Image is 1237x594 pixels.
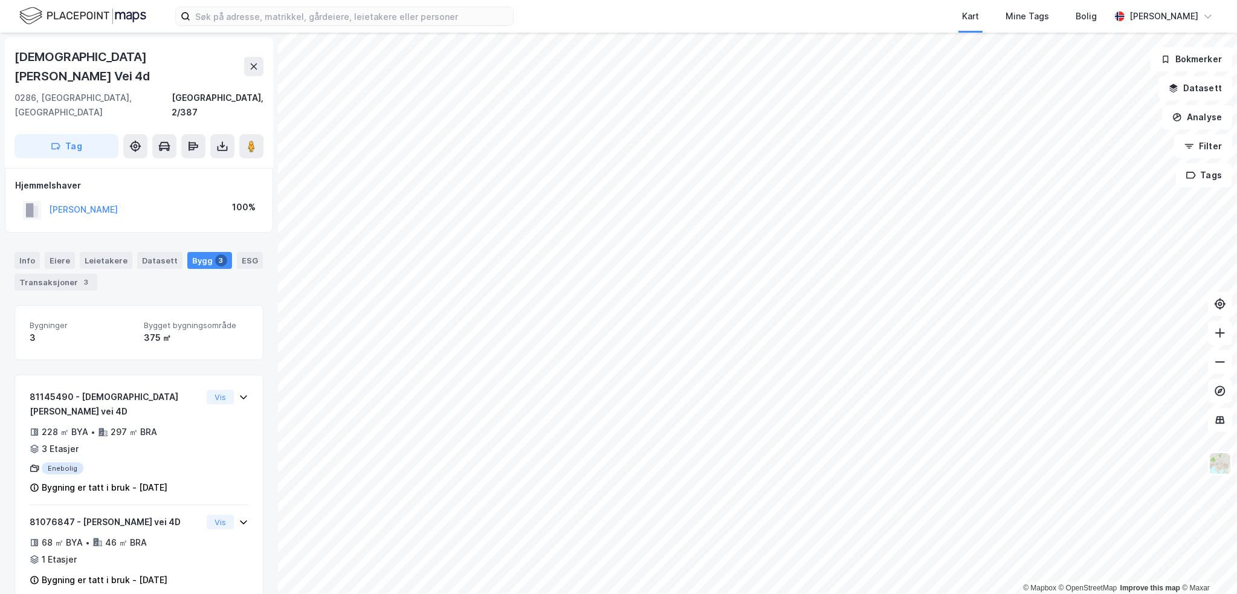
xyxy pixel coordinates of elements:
[85,538,90,547] div: •
[1174,134,1232,158] button: Filter
[42,442,79,456] div: 3 Etasjer
[42,573,167,587] div: Bygning er tatt i bruk - [DATE]
[91,427,95,437] div: •
[1177,536,1237,594] div: Kontrollprogram for chat
[1158,76,1232,100] button: Datasett
[1059,584,1117,592] a: OpenStreetMap
[42,480,167,495] div: Bygning er tatt i bruk - [DATE]
[1129,9,1198,24] div: [PERSON_NAME]
[232,200,256,215] div: 100%
[1023,584,1056,592] a: Mapbox
[207,515,234,529] button: Vis
[187,252,232,269] div: Bygg
[80,252,132,269] div: Leietakere
[30,320,134,331] span: Bygninger
[111,425,157,439] div: 297 ㎡ BRA
[30,515,202,529] div: 81076847 - [PERSON_NAME] vei 4D
[1006,9,1049,24] div: Mine Tags
[215,254,227,266] div: 3
[42,535,83,550] div: 68 ㎡ BYA
[144,320,248,331] span: Bygget bygningsområde
[15,178,263,193] div: Hjemmelshaver
[30,331,134,345] div: 3
[237,252,263,269] div: ESG
[42,552,77,567] div: 1 Etasjer
[1177,536,1237,594] iframe: Chat Widget
[15,91,172,120] div: 0286, [GEOGRAPHIC_DATA], [GEOGRAPHIC_DATA]
[80,276,92,288] div: 3
[15,274,97,291] div: Transaksjoner
[15,134,118,158] button: Tag
[207,390,234,404] button: Vis
[1076,9,1097,24] div: Bolig
[19,5,146,27] img: logo.f888ab2527a4732fd821a326f86c7f29.svg
[190,7,513,25] input: Søk på adresse, matrikkel, gårdeiere, leietakere eller personer
[137,252,182,269] div: Datasett
[30,390,202,419] div: 81145490 - [DEMOGRAPHIC_DATA][PERSON_NAME] vei 4D
[962,9,979,24] div: Kart
[1151,47,1232,71] button: Bokmerker
[1162,105,1232,129] button: Analyse
[144,331,248,345] div: 375 ㎡
[15,47,244,86] div: [DEMOGRAPHIC_DATA][PERSON_NAME] Vei 4d
[172,91,263,120] div: [GEOGRAPHIC_DATA], 2/387
[1176,163,1232,187] button: Tags
[105,535,147,550] div: 46 ㎡ BRA
[15,252,40,269] div: Info
[42,425,88,439] div: 228 ㎡ BYA
[1120,584,1180,592] a: Improve this map
[45,252,75,269] div: Eiere
[1209,452,1232,475] img: Z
